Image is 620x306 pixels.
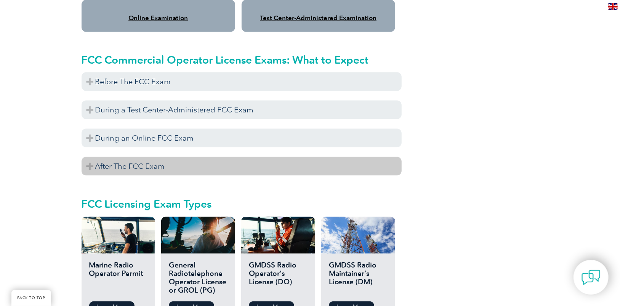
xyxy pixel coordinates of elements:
[82,54,402,66] h2: FCC Commercial Operator License Exams: What to Expect
[260,14,376,22] a: Test Center-Administered Examination
[82,129,402,147] h3: During an Online FCC Exam
[82,101,402,119] h3: During a Test Center-Administered FCC Exam
[169,261,227,296] h2: General Radiotelephone Operator License or GROL (PG)
[82,198,402,210] h2: FCC Licensing Exam Types
[249,261,307,296] h2: GMDSS Radio Operator’s License (DO)
[329,261,387,296] h2: GMDSS Radio Maintainer’s License (DM)
[82,72,402,91] h3: Before The FCC Exam
[582,268,601,287] img: contact-chat.png
[89,261,147,296] h2: Marine Radio Operator Permit
[11,290,51,306] a: BACK TO TOP
[82,157,402,176] h3: After The FCC Exam
[128,14,188,22] a: Online Examination
[608,3,618,10] img: en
